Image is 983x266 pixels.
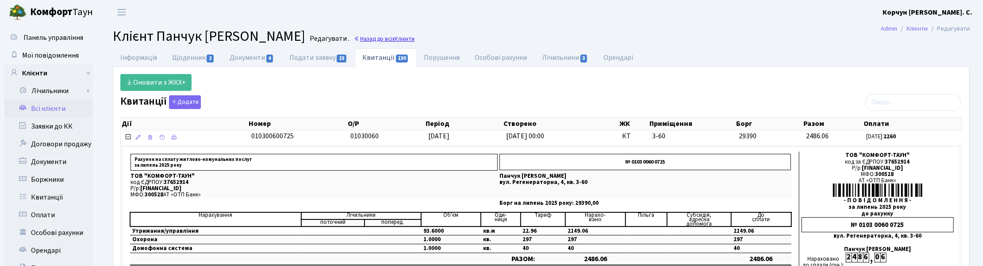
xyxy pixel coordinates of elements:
[4,29,93,47] a: Панель управління
[113,48,165,67] a: Інформація
[731,212,791,227] td: До cплати
[131,186,498,192] p: Р/р:
[481,235,520,244] td: кв.
[626,212,667,227] td: Пільга
[131,180,498,185] p: код ЄДРПОУ:
[111,5,133,20] button: Переключити навігацію
[802,233,954,239] div: вул. Регенераторна, 4, кв. 3-60
[4,153,93,171] a: Документи
[169,95,201,109] button: Квитанції
[652,131,732,141] span: 3-60
[649,117,735,130] th: Приміщення
[802,204,954,210] div: за липень 2025 року
[428,131,449,141] span: [DATE]
[863,117,962,130] th: Оплати
[421,235,481,244] td: 1.0000
[421,244,481,253] td: 1.0000
[802,159,954,165] div: код за ЄДРПОУ:
[866,133,896,141] small: [DATE]:
[350,131,379,141] span: 01030060
[580,55,587,63] span: 3
[354,35,415,43] a: Назад до всіхКлієнти
[140,184,181,192] span: [FINANCIAL_ID]
[9,4,27,21] img: logo.png
[731,244,791,253] td: 40
[803,117,863,130] th: Разом
[857,253,863,262] div: 8
[251,131,294,141] span: 010300600725
[30,5,93,20] span: Таун
[499,200,791,206] p: Борг на липень 2025 року: 29390,00
[266,55,273,63] span: 4
[4,171,93,188] a: Боржники
[667,212,731,227] td: Субсидія, адресна допомога
[731,235,791,244] td: 297
[365,219,421,227] td: поперед.
[881,24,897,33] a: Admin
[421,227,481,235] td: 93.6000
[735,117,803,130] th: Борг
[4,206,93,224] a: Оплати
[852,253,857,262] div: 4
[802,177,954,184] div: АТ «ОТП Банк»
[121,117,248,130] th: Дії
[4,100,93,117] a: Всі клієнти
[499,173,791,179] p: Панчук [PERSON_NAME]
[4,188,93,206] a: Квитанції
[30,5,73,19] b: Комфорт
[875,253,880,262] div: 0
[503,117,619,130] th: Створено
[622,131,645,141] span: КТ
[731,227,791,235] td: 2149.06
[731,253,791,265] td: 2486.06
[347,117,425,130] th: О/Р
[868,20,983,38] nav: breadcrumb
[802,171,954,177] div: МФО:
[130,227,301,235] td: Утримання/управління
[468,48,535,67] a: Особові рахунки
[4,242,93,259] a: Орендарі
[802,152,954,158] div: ТОВ "КОМФОРТ-ТАУН"
[130,244,301,253] td: Домофонна система
[565,253,625,265] td: 2486.06
[4,135,93,153] a: Договори продажу
[113,26,305,47] span: Клієнт Панчук [PERSON_NAME]
[802,217,954,232] div: № 0103 0060 0725
[521,212,566,227] td: Тариф
[565,227,625,235] td: 2149.06
[885,158,910,166] span: 37652914
[396,55,408,63] span: 130
[802,211,954,217] div: до рахунку
[481,212,520,227] td: Оди- ниця
[880,253,886,262] div: 6
[130,212,301,227] td: Нарахування
[739,131,756,141] span: 29390
[806,131,829,141] span: 2486.06
[499,154,791,170] p: № 0103 0060 0725
[862,164,903,172] span: [FINANCIAL_ID]
[167,94,201,109] a: Додати
[565,235,625,244] td: 297
[565,244,625,253] td: 40
[846,253,852,262] div: 2
[4,117,93,135] a: Заявки до КК
[22,51,79,60] span: Мої повідомлення
[883,133,896,141] b: 2260
[883,8,972,17] b: Корчун [PERSON_NAME]. С.
[4,64,93,82] a: Клієнти
[481,227,520,235] td: кв.м
[131,154,498,171] p: Рахунок на сплату житлово-комунальних послуг за липень 2025 року
[565,212,625,227] td: Нарахо- вано
[417,48,468,67] a: Порушення
[145,191,163,199] span: 300528
[131,192,498,198] p: МФО: АТ «ОТП Банк»
[337,55,346,63] span: 23
[164,178,188,186] span: 37652914
[23,33,83,43] span: Панель управління
[425,117,503,130] th: Період
[521,235,566,244] td: 297
[802,246,954,252] div: Панчук [PERSON_NAME]
[308,35,349,43] small: Редагувати .
[506,131,544,141] span: [DATE] 00:00
[521,244,566,253] td: 40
